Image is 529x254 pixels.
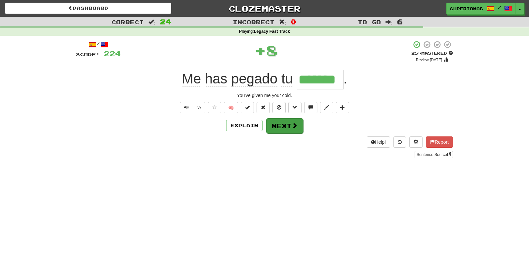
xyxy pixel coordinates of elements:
[181,3,347,14] a: Clozemaster
[208,102,221,113] button: Favorite sentence (alt+f)
[254,29,290,34] strong: Legacy Fast Track
[386,19,393,25] span: :
[182,71,201,87] span: Me
[205,71,227,87] span: has
[393,136,406,148] button: Round history (alt+y)
[397,18,403,25] span: 6
[231,71,277,87] span: pegado
[180,102,193,113] button: Play sentence audio (ctl+space)
[498,5,501,10] span: /
[266,118,303,133] button: Next
[111,19,144,25] span: Correct
[411,50,421,56] span: 25 %
[336,102,349,113] button: Add to collection (alt+a)
[358,19,381,25] span: To go
[104,49,121,58] span: 224
[226,120,263,131] button: Explain
[179,102,205,113] div: Text-to-speech controls
[76,40,121,49] div: /
[291,18,296,25] span: 0
[411,50,453,56] div: Mastered
[416,58,442,62] small: Review: [DATE]
[281,71,293,87] span: tu
[224,102,238,113] button: 🧠
[76,52,100,57] span: Score:
[193,102,205,113] button: ½
[304,102,317,113] button: Discuss sentence (alt+u)
[415,151,453,158] a: Sentence Source
[241,102,254,113] button: Set this sentence to 100% Mastered (alt+m)
[426,136,453,148] button: Report
[367,136,390,148] button: Help!
[279,19,286,25] span: :
[344,71,347,86] span: .
[446,3,516,15] a: SuperTomas /
[255,40,266,60] span: +
[450,6,483,12] span: SuperTomas
[257,102,270,113] button: Reset to 0% Mastered (alt+r)
[320,102,333,113] button: Edit sentence (alt+d)
[160,18,171,25] span: 24
[288,102,302,113] button: Grammar (alt+g)
[148,19,156,25] span: :
[76,92,453,99] div: You've given me your cold.
[233,19,274,25] span: Incorrect
[5,3,171,14] a: Dashboard
[272,102,286,113] button: Ignore sentence (alt+i)
[266,42,278,59] span: 8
